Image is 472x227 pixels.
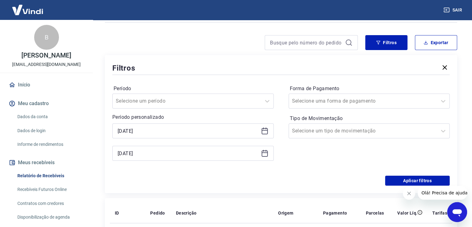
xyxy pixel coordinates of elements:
[118,126,258,136] input: Data inicial
[447,202,467,222] iframe: Botão para abrir a janela de mensagens
[290,115,449,122] label: Tipo de Movimentação
[278,210,293,216] p: Origem
[118,149,258,158] input: Data final
[4,4,52,9] span: Olá! Precisa de ajuda?
[7,0,48,19] img: Vindi
[112,63,135,73] h5: Filtros
[442,4,465,16] button: Sair
[397,210,417,216] p: Valor Líq.
[15,211,85,224] a: Disponibilização de agenda
[12,61,81,68] p: [EMAIL_ADDRESS][DOMAIN_NAME]
[15,124,85,137] a: Dados de login
[114,85,272,92] label: Período
[415,35,457,50] button: Exportar
[176,210,197,216] p: Descrição
[15,138,85,151] a: Informe de rendimentos
[290,85,449,92] label: Forma de Pagamento
[323,210,347,216] p: Pagamento
[432,210,447,216] p: Tarifas
[366,210,384,216] p: Parcelas
[7,97,85,110] button: Meu cadastro
[15,110,85,123] a: Dados da conta
[115,210,119,216] p: ID
[7,78,85,92] a: Início
[15,183,85,196] a: Recebíveis Futuros Online
[403,187,415,200] iframe: Fechar mensagem
[15,197,85,210] a: Contratos com credores
[270,38,343,47] input: Busque pelo número do pedido
[365,35,407,50] button: Filtros
[112,113,274,121] p: Período personalizado
[21,52,71,59] p: [PERSON_NAME]
[150,210,165,216] p: Pedido
[385,176,450,186] button: Aplicar filtros
[418,186,467,200] iframe: Mensagem da empresa
[34,25,59,50] div: B
[7,156,85,169] button: Meus recebíveis
[15,169,85,182] a: Relatório de Recebíveis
